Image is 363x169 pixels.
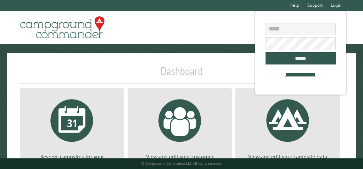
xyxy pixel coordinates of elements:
p: View and edit your campsite data [244,153,331,160]
p: Reserve campsites for your customers [28,153,116,169]
p: View and edit your customer accounts [136,153,223,169]
img: Campground Commander [18,14,107,41]
small: © Campground Commander LLC. All rights reserved. [141,161,222,166]
a: Reserve campsites for your customers [28,94,116,169]
h1: Dashboard [18,64,345,84]
a: View and edit your campsite data [244,94,331,160]
a: View and edit your customer accounts [136,94,223,169]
